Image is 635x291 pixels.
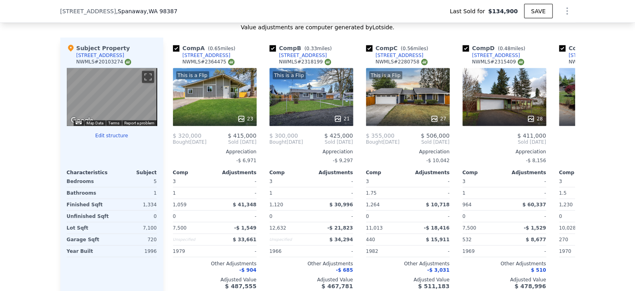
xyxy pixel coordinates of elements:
div: Other Adjustments [173,260,257,267]
span: $ 8,677 [526,237,546,242]
div: 1,334 [113,199,157,210]
a: [STREET_ADDRESS] [173,52,230,59]
span: $ 41,348 [233,202,257,208]
div: 1 [462,187,503,199]
span: Sold [DATE] [399,139,449,145]
span: $ 300,000 [269,132,298,139]
span: 7,500 [462,225,476,231]
span: 3 [559,179,562,184]
div: 1996 [113,246,157,257]
div: Adjustments [311,169,353,176]
button: Show Options [559,3,575,19]
span: -$ 1,529 [524,225,546,231]
span: 11,013 [366,225,383,231]
div: Adjusted Value [173,277,257,283]
span: , Spanaway [116,7,177,15]
span: $134,900 [488,7,518,15]
div: Value adjustments are computer generated by Lotside . [60,23,575,31]
div: Comp A [173,44,238,52]
span: $ 30,996 [329,202,353,208]
div: [STREET_ADDRESS] [569,52,617,59]
div: - [409,246,450,257]
span: 10,028 [559,225,576,231]
img: NWMLS Logo [228,59,234,65]
a: [STREET_ADDRESS] [559,52,617,59]
span: Bought [269,139,287,145]
div: Unspecified [173,234,213,245]
div: Bathrooms [67,187,110,199]
span: Last Sold for [450,7,488,15]
span: $ 34,294 [329,237,353,242]
div: This is a Flip [369,71,402,79]
div: Adjustments [504,169,546,176]
div: NWMLS # 2318199 [279,59,331,65]
span: 532 [462,237,472,242]
span: -$ 904 [239,267,257,273]
img: NWMLS Logo [125,59,131,65]
span: Sold [DATE] [206,139,256,145]
div: 1970 [559,246,599,257]
img: NWMLS Logo [325,59,331,65]
span: 0.65 [210,46,221,51]
div: Comp E [559,44,624,52]
span: ( miles) [495,46,528,51]
span: $ 355,000 [366,132,395,139]
div: 1.75 [366,187,406,199]
img: Google [69,116,95,126]
span: $ 487,555 [225,283,256,289]
a: Report a problem [124,121,154,125]
div: Adjustments [408,169,450,176]
div: Unfinished Sqft [67,211,110,222]
span: 7,500 [173,225,187,231]
div: Comp [462,169,504,176]
span: -$ 3,031 [427,267,449,273]
div: - [506,176,546,187]
div: - [216,211,257,222]
div: - [313,187,353,199]
span: 3 [366,179,369,184]
img: NWMLS Logo [421,59,427,65]
div: [STREET_ADDRESS] [183,52,230,59]
div: 1 [269,187,310,199]
div: - [313,211,353,222]
img: NWMLS Logo [518,59,524,65]
button: Edit structure [67,132,157,139]
div: 1.5 [559,187,599,199]
span: $ 511,183 [418,283,449,289]
div: 1982 [366,246,406,257]
div: [STREET_ADDRESS] [76,52,124,59]
div: Garage Sqft [67,234,110,245]
div: 720 [113,234,157,245]
div: Subject [112,169,157,176]
a: [STREET_ADDRESS] [366,52,423,59]
span: $ 411,000 [517,132,546,139]
div: - [409,176,450,187]
div: - [409,211,450,222]
span: $ 425,000 [324,132,353,139]
div: Year Built [67,246,110,257]
span: 0.33 [306,46,317,51]
div: - [216,246,257,257]
div: [STREET_ADDRESS] [376,52,423,59]
div: Comp C [366,44,432,52]
div: 1966 [269,246,310,257]
button: Keyboard shortcuts [76,121,81,124]
div: [STREET_ADDRESS] [279,52,327,59]
div: 1 [173,187,213,199]
div: 0 [113,211,157,222]
span: -$ 685 [336,267,353,273]
span: Sold [DATE] [462,139,546,145]
span: 964 [462,202,472,208]
span: 0 [173,214,176,219]
div: [DATE] [269,139,303,145]
div: 23 [237,115,253,123]
div: Street View [67,68,157,126]
a: Terms (opens in new tab) [108,121,119,125]
div: Comp [366,169,408,176]
span: 3 [173,179,176,184]
div: NWMLS # 20103274 [76,59,132,65]
div: 27 [430,115,446,123]
div: 28 [527,115,543,123]
span: 3 [462,179,466,184]
div: Characteristics [67,169,112,176]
